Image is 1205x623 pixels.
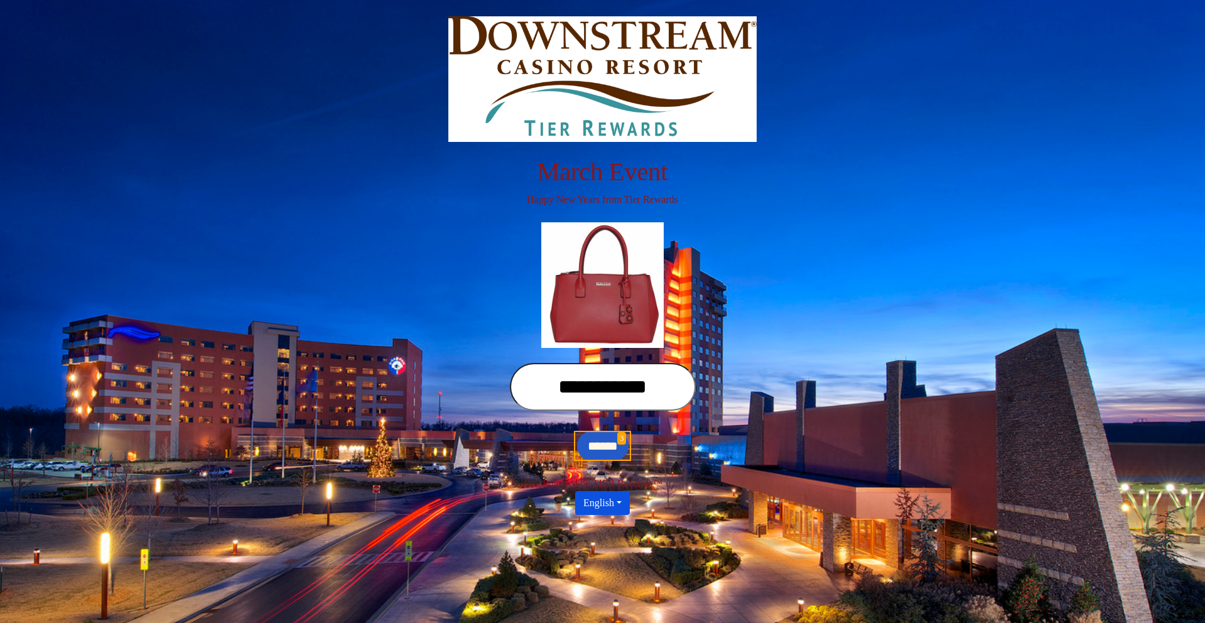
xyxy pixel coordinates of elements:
[254,192,951,207] p: Happy New Years from Tier Rewards
[543,478,662,489] span: Powered by TIER Rewards™
[575,491,630,515] button: English
[448,16,757,142] img: Logo
[541,222,664,348] img: Center Image
[254,157,951,187] h1: March Event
